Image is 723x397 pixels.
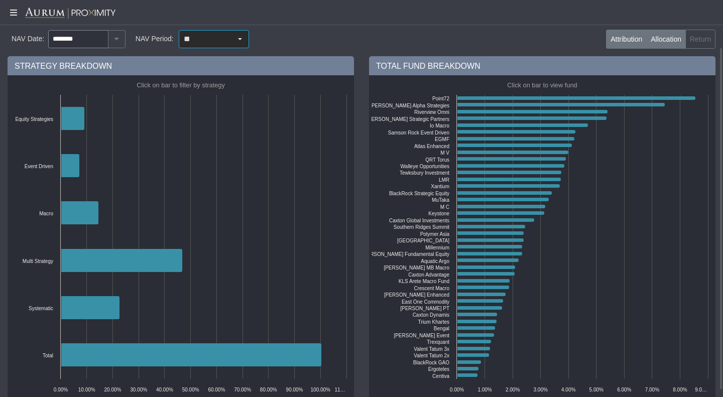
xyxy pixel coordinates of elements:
[685,30,715,49] label: Return
[335,387,345,392] text: 11…
[394,224,449,230] text: Southern Ridges Summit
[606,30,647,49] label: Attribution
[311,387,331,392] text: 100.00%
[533,387,547,392] text: 3.00%
[418,319,449,325] text: Trium Khartes
[389,218,449,223] text: Caxton Global Investments
[389,191,449,196] text: BlackRock Strategic Equity
[589,387,604,392] text: 5.00%
[428,366,449,372] text: Ergoteles
[434,326,449,331] text: Bengal
[440,150,449,156] text: M V
[507,81,577,89] text: Click on bar to view fund
[182,387,199,392] text: 50.00%
[428,211,449,216] text: Keystone
[8,56,354,75] div: STRATEGY BREAKDOWN
[231,31,249,48] div: Select
[431,184,449,189] text: Xantium
[369,56,715,75] div: TOTAL FUND BREAKDOWN
[414,353,449,358] text: Valent Tatum 2x
[234,387,251,392] text: 70.00%
[25,164,53,169] text: Event Driven
[401,164,449,169] text: Walleye Opportunities
[136,30,174,48] div: NAV Period:
[440,204,449,210] text: M C
[421,258,449,264] text: Aquatic Argo
[617,387,631,392] text: 6.00%
[430,123,449,128] text: Io Macro
[260,387,277,392] text: 80.00%
[420,231,450,237] text: Polymer Asia
[414,109,449,115] text: Riverview Omni
[402,299,449,305] text: East One Commodity
[414,286,449,291] text: Crescent Macro
[414,144,449,149] text: Atlas Enhanced
[400,306,449,311] text: [PERSON_NAME] PT
[425,245,449,250] text: Millennium
[362,251,449,257] text: [PERSON_NAME] Fundamental Equity
[432,197,449,203] text: MuTaka
[399,279,449,284] text: KLS Arete Macro Fund
[367,116,449,122] text: [PERSON_NAME] Strategic Partners
[400,170,449,176] text: Tewksbury Investment
[78,387,95,392] text: 10.00%
[432,96,449,101] text: Point72
[370,103,449,108] text: [PERSON_NAME] Alpha Strategies
[506,387,520,392] text: 2.00%
[397,238,449,243] text: [GEOGRAPHIC_DATA]
[15,116,53,122] text: Equity Strategies
[286,387,303,392] text: 90.00%
[413,312,449,318] text: Caxton Dynamis
[156,387,173,392] text: 40.00%
[432,373,449,379] text: Centiva
[408,272,449,278] text: Caxton Advantage
[435,137,449,142] text: EGMF
[645,387,659,392] text: 7.00%
[29,306,53,311] text: Systematic
[104,387,121,392] text: 20.00%
[384,292,449,298] text: [PERSON_NAME] Enhanced
[413,360,449,365] text: BlackRock GAO
[425,157,449,163] text: QRT Torus
[130,387,147,392] text: 30.00%
[54,387,68,392] text: 0.00%
[23,258,53,264] text: Multi Strategy
[427,339,449,345] text: Trexquant
[25,8,115,20] img: Aurum-Proximity%20white.svg
[43,353,53,358] text: Total
[388,130,449,136] text: Samson Rock Event Driven
[39,211,53,216] text: Macro
[561,387,575,392] text: 4.00%
[384,265,449,271] text: [PERSON_NAME] MB Macro
[208,387,225,392] text: 60.00%
[673,387,687,392] text: 8.00%
[439,177,449,183] text: LMR
[394,333,449,338] text: [PERSON_NAME] Event
[695,387,707,392] text: 9.0…
[450,387,464,392] text: 0.00%
[646,30,686,49] label: Allocation
[8,30,48,48] div: NAV Date:
[414,346,449,352] text: Valent Tatum 3x
[477,387,492,392] text: 1.00%
[137,81,225,89] text: Click on bar to filter by strategy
